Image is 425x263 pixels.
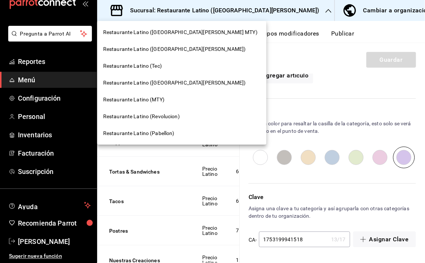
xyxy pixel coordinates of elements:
[97,58,267,74] div: Restaurante Latino (Tec)
[97,108,267,125] div: Restaurante Latino (Revolucion)
[97,74,267,91] div: Restaurante Latino ([GEOGRAPHIC_DATA][PERSON_NAME])
[103,79,246,87] span: Restaurante Latino ([GEOGRAPHIC_DATA][PERSON_NAME])
[97,125,267,142] div: Restaurante Latino (Pabellon)
[103,45,246,53] span: Restaurante Latino ([GEOGRAPHIC_DATA][PERSON_NAME])
[103,113,180,120] span: Restaurante Latino (Revolucion)
[97,24,267,41] div: Restaurante Latino ([GEOGRAPHIC_DATA][PERSON_NAME] MTY)
[103,62,162,70] span: Restaurante Latino (Tec)
[97,41,267,58] div: Restaurante Latino ([GEOGRAPHIC_DATA][PERSON_NAME])
[103,96,164,104] span: Restaurante Latino (MTY)
[103,28,258,36] span: Restaurante Latino ([GEOGRAPHIC_DATA][PERSON_NAME] MTY)
[103,129,175,137] span: Restaurante Latino (Pabellon)
[97,91,267,108] div: Restaurante Latino (MTY)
